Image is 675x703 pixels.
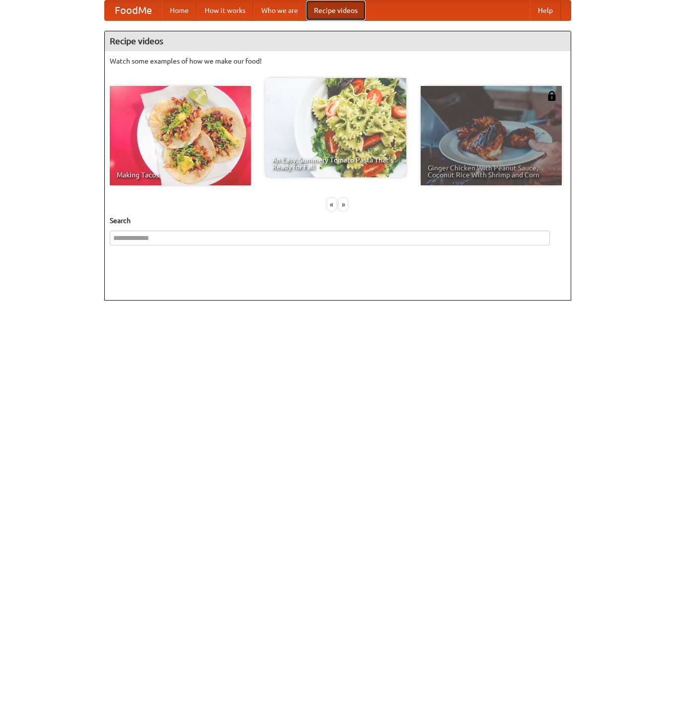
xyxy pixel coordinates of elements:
a: Making Tacos [110,86,251,185]
div: » [339,198,348,211]
span: An Easy, Summery Tomato Pasta That's Ready for Fall [272,156,399,170]
span: Making Tacos [117,171,244,178]
img: 483408.png [547,91,557,101]
a: An Easy, Summery Tomato Pasta That's Ready for Fall [265,78,406,177]
div: « [327,198,336,211]
h5: Search [110,216,566,226]
a: Help [530,0,561,20]
a: How it works [197,0,253,20]
a: Home [162,0,197,20]
a: Recipe videos [306,0,366,20]
a: FoodMe [105,0,162,20]
h4: Recipe videos [105,31,571,51]
p: Watch some examples of how we make our food! [110,56,566,66]
a: Who we are [253,0,306,20]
